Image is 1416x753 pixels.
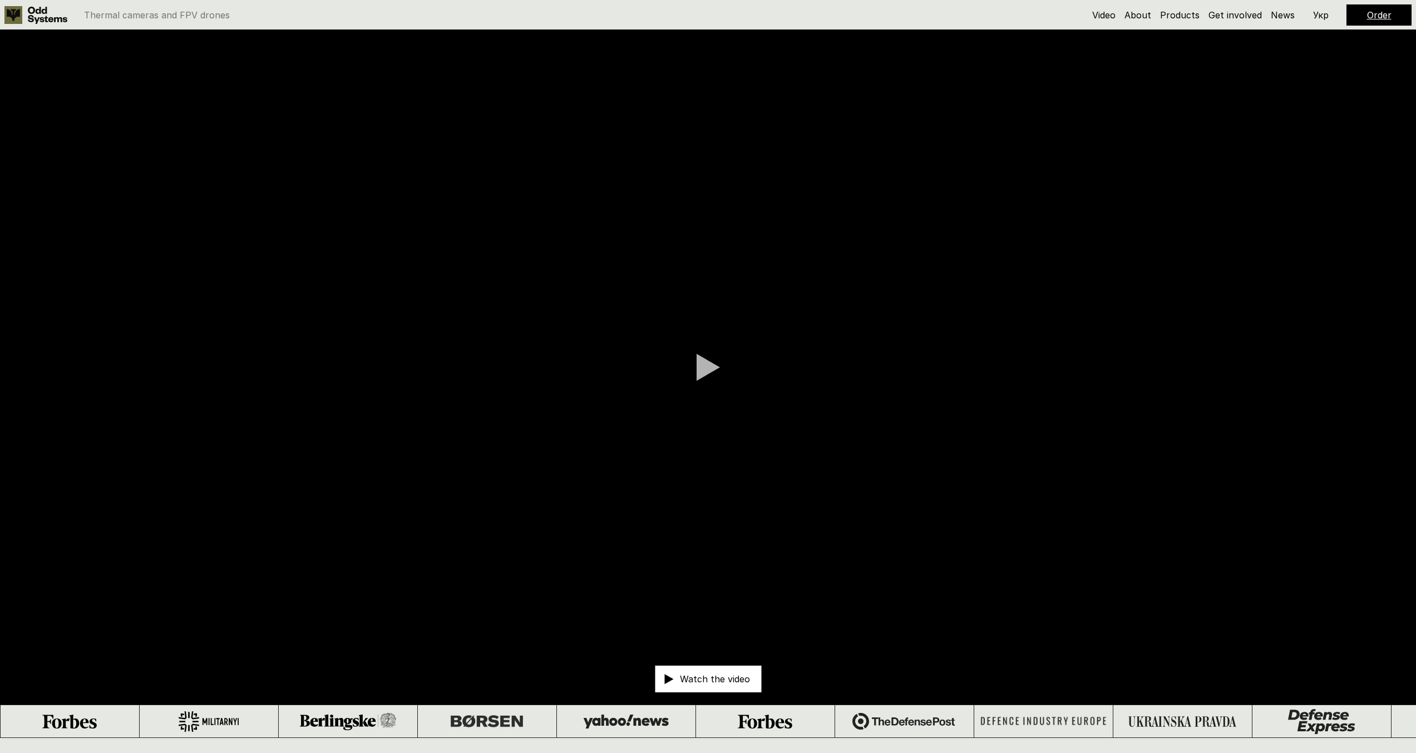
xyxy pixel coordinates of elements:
[680,675,750,683] p: Watch the video
[1124,9,1151,21] a: About
[1271,9,1295,21] a: News
[1092,9,1116,21] a: Video
[1313,11,1329,19] p: Укр
[1208,9,1262,21] a: Get involved
[1367,9,1392,21] a: Order
[1160,9,1200,21] a: Products
[84,11,230,19] p: Thermal cameras and FPV drones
